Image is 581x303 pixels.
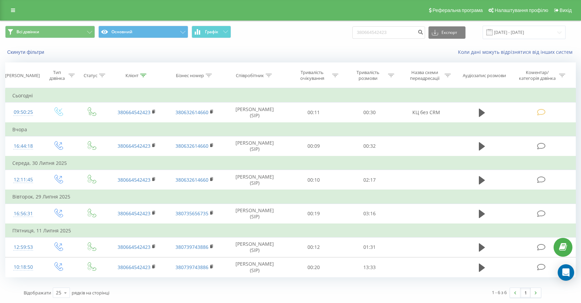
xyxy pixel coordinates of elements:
td: [PERSON_NAME] (SIP) [223,237,286,257]
a: 380664542423 [118,210,150,217]
td: 00:20 [286,257,341,277]
td: Вчора [5,123,576,136]
div: Тривалість очікування [294,70,330,81]
td: 00:12 [286,237,341,257]
div: 12:59:53 [12,241,34,254]
td: 00:11 [286,102,341,123]
div: Клієнт [125,73,138,78]
span: Відображати [24,290,51,296]
a: 380664542423 [118,244,150,250]
button: Основний [98,26,188,38]
a: 380664542423 [118,177,150,183]
div: Коментар/категорія дзвінка [517,70,557,81]
div: 09:50:25 [12,106,34,119]
td: Середа, 30 Липня 2025 [5,156,576,170]
div: Тривалість розмови [350,70,386,81]
td: 03:16 [342,204,397,224]
td: 00:10 [286,170,341,190]
button: Скинути фільтри [5,49,48,55]
div: Бізнес номер [176,73,204,78]
td: 00:32 [342,136,397,156]
a: 380632614660 [175,177,208,183]
a: 380739743886 [175,264,208,270]
div: Тип дзвінка [47,70,67,81]
div: 10:18:50 [12,260,34,274]
div: Аудіозапис розмови [463,73,506,78]
button: Всі дзвінки [5,26,95,38]
td: КЦ без CRM [397,102,455,123]
a: Коли дані можуть відрізнятися вiд інших систем [458,49,576,55]
div: [PERSON_NAME] [5,73,40,78]
span: Налаштування профілю [495,8,548,13]
button: Експорт [428,26,465,39]
td: 01:31 [342,237,397,257]
td: [PERSON_NAME] (SIP) [223,170,286,190]
div: 16:44:18 [12,140,34,153]
span: Реферальна програма [433,8,483,13]
div: 12:11:45 [12,173,34,186]
div: Open Intercom Messenger [558,264,574,281]
td: [PERSON_NAME] (SIP) [223,204,286,224]
td: 00:09 [286,136,341,156]
a: 380632614660 [175,109,208,116]
a: 1 [520,288,531,298]
td: [PERSON_NAME] (SIP) [223,257,286,277]
a: 380739743886 [175,244,208,250]
a: 380632614660 [175,143,208,149]
td: [PERSON_NAME] (SIP) [223,102,286,123]
div: Назва схеми переадресації [406,70,443,81]
div: 1 - 6 з 6 [492,289,507,296]
td: 00:30 [342,102,397,123]
td: 13:33 [342,257,397,277]
input: Пошук за номером [352,26,425,39]
td: 00:19 [286,204,341,224]
span: Графік [205,29,218,34]
a: 380664542423 [118,264,150,270]
td: Вівторок, 29 Липня 2025 [5,190,576,204]
button: Графік [192,26,231,38]
span: Всі дзвінки [16,29,39,35]
a: 380664542423 [118,143,150,149]
td: Сьогодні [5,89,576,102]
a: 380735656735 [175,210,208,217]
span: рядків на сторінці [72,290,109,296]
span: Вихід [560,8,572,13]
td: [PERSON_NAME] (SIP) [223,136,286,156]
a: 380664542423 [118,109,150,116]
div: 16:56:31 [12,207,34,220]
div: 25 [56,289,61,296]
td: 02:17 [342,170,397,190]
div: Статус [84,73,97,78]
div: Співробітник [236,73,264,78]
td: П’ятниця, 11 Липня 2025 [5,224,576,238]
